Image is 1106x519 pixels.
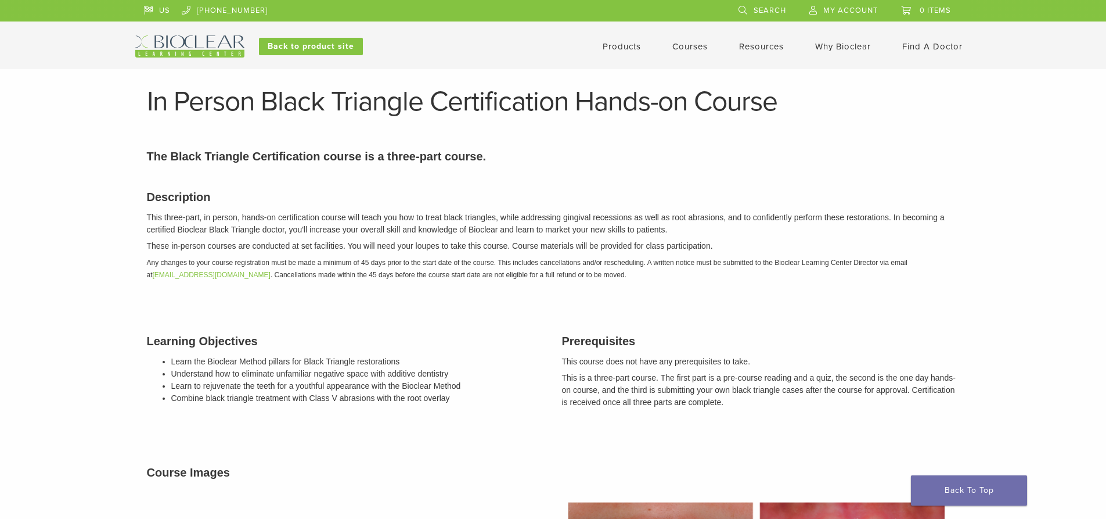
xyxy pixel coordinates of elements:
[920,6,951,15] span: 0 items
[562,332,960,350] h3: Prerequisites
[902,41,963,52] a: Find A Doctor
[259,38,363,55] a: Back to product site
[147,148,960,165] p: The Black Triangle Certification course is a three-part course.
[147,188,960,206] h3: Description
[171,368,545,380] li: Understand how to eliminate unfamiliar negative space with additive dentistry
[672,41,708,52] a: Courses
[147,464,960,481] h3: Course Images
[147,259,907,279] em: Any changes to your course registration must be made a minimum of 45 days prior to the start date...
[562,356,960,368] p: This course does not have any prerequisites to take.
[739,41,784,52] a: Resources
[911,475,1027,506] a: Back To Top
[135,35,244,58] img: Bioclear
[147,240,960,252] p: These in-person courses are conducted at set facilities. You will need your loupes to take this c...
[603,41,641,52] a: Products
[815,41,871,52] a: Why Bioclear
[147,88,960,116] h1: In Person Black Triangle Certification Hands-on Course
[147,212,960,236] p: This three-part, in person, hands-on certification course will teach you how to treat black trian...
[171,392,545,405] li: Combine black triangle treatment with Class V abrasions with the root overlay
[171,380,545,392] li: Learn to rejuvenate the teeth for a youthful appearance with the Bioclear Method
[171,356,545,368] li: Learn the Bioclear Method pillars for Black Triangle restorations
[754,6,786,15] span: Search
[823,6,878,15] span: My Account
[562,372,960,409] p: This is a three-part course. The first part is a pre-course reading and a quiz, the second is the...
[147,332,545,350] h3: Learning Objectives
[153,271,271,279] a: [EMAIL_ADDRESS][DOMAIN_NAME]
